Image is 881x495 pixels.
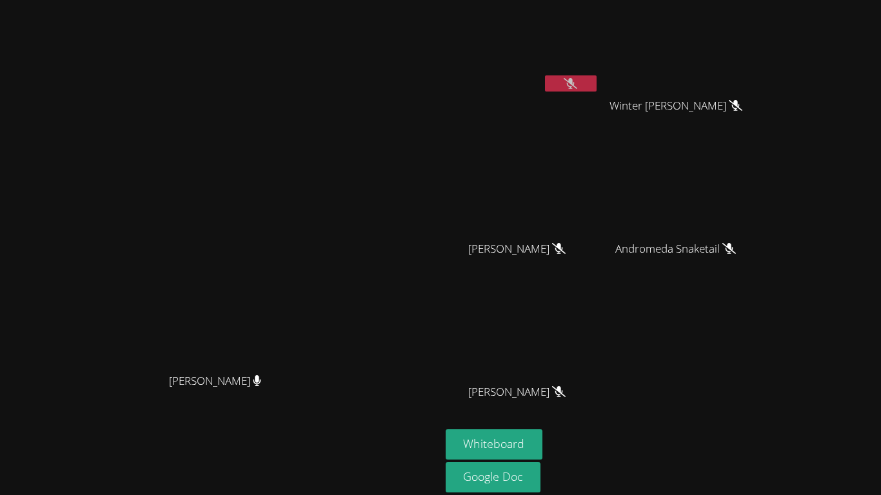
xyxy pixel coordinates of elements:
[446,429,543,460] button: Whiteboard
[609,97,742,115] span: Winter [PERSON_NAME]
[615,240,736,258] span: Andromeda Snaketail
[468,240,566,258] span: [PERSON_NAME]
[446,462,541,492] a: Google Doc
[169,372,261,391] span: [PERSON_NAME]
[468,383,566,402] span: [PERSON_NAME]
